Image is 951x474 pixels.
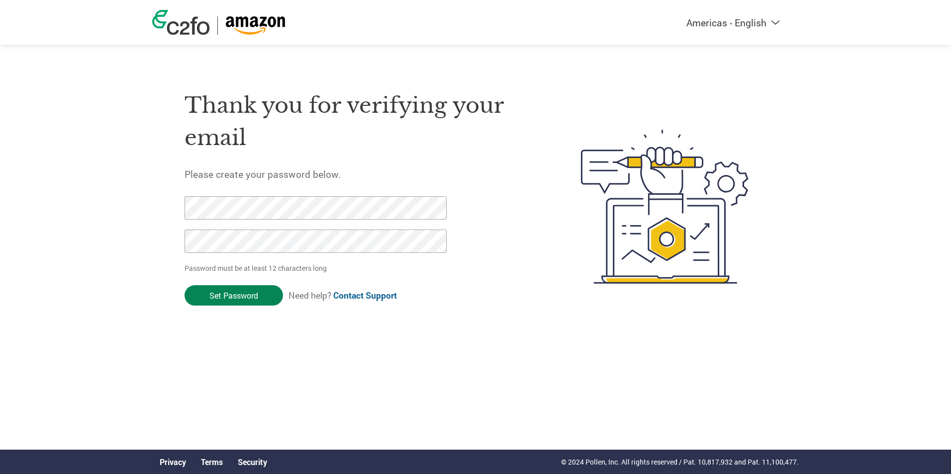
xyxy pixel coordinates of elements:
[201,457,223,467] a: Terms
[288,290,397,301] span: Need help?
[333,290,397,301] a: Contact Support
[238,457,267,467] a: Security
[185,89,534,154] h1: Thank you for verifying your email
[561,457,799,467] p: © 2024 Pollen, Inc. All rights reserved / Pat. 10,817,932 and Pat. 11,100,477.
[185,168,534,180] h5: Please create your password below.
[185,263,450,273] p: Password must be at least 12 characters long
[225,16,285,35] img: Amazon
[185,285,283,306] input: Set Password
[152,10,210,35] img: c2fo logo
[563,75,767,338] img: create-password
[160,457,186,467] a: Privacy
